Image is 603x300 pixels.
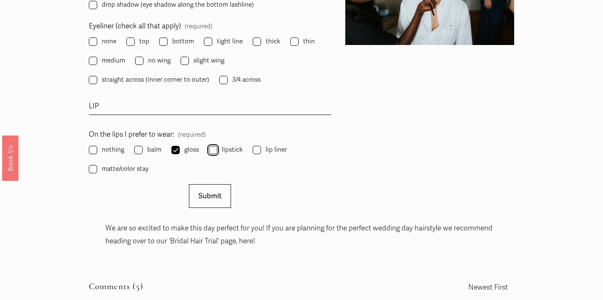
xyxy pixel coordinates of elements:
input: drop shadow (eye shadow along the bottom lashline) [89,1,97,9]
input: thick [253,37,261,46]
input: nothing [89,146,97,154]
input: gloss [171,146,180,154]
span: Submit [198,192,221,200]
input: none [89,37,97,46]
a: Book Us [2,135,18,181]
span: none [102,36,116,47]
span: On the lips I prefer to wear: [89,128,174,141]
input: balm [134,146,143,154]
input: slight wing [181,57,189,65]
div: LIP [89,100,331,115]
span: medium [102,55,125,66]
button: SubmitSubmit [189,184,231,208]
span: Comments (5) [89,281,143,292]
span: Eyeliner (check all that apply) [89,20,181,33]
input: 3/4 across [219,76,228,84]
span: matte/color stay [102,163,148,175]
span: nothing [102,144,124,155]
span: gloss [184,144,199,155]
span: bottom [172,36,194,47]
input: matte/color stay [89,165,97,173]
span: tight line [217,36,243,47]
span: lip liner [266,144,287,155]
input: tight line [204,37,212,46]
input: lipstick [209,146,217,154]
input: lip liner [253,146,261,154]
input: straight across (inner corner to outer) [89,76,97,84]
input: top [126,37,135,46]
span: no wing [148,55,171,66]
span: balm [147,144,161,155]
span: straight across (inner corner to outer) [102,74,209,85]
input: no wing [135,57,143,65]
input: medium [89,57,97,65]
input: thin [290,37,299,46]
span: (required) [185,21,213,32]
span: slight wing [193,55,224,66]
span: thin [303,36,315,47]
p: We are so excited to make this day perfect for you! If you are planning for the perfect wedding d... [106,222,514,247]
span: 3/4 across [232,74,261,85]
span: Newest First [468,283,508,292]
input: bottom [159,37,168,46]
span: lipstick [222,144,243,155]
span: (required) [178,129,206,140]
span: thick [266,36,280,47]
span: top [139,36,149,47]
